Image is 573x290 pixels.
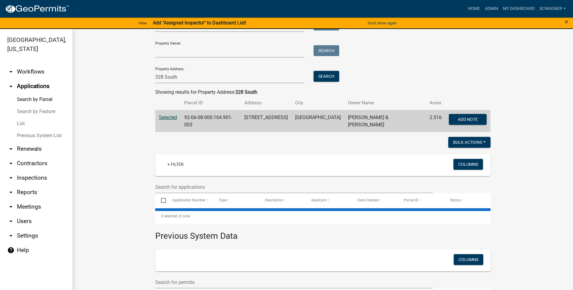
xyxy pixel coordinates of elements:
[155,181,433,193] input: Search for applications
[398,193,444,208] datatable-header-cell: Parcel ID
[167,193,213,208] datatable-header-cell: Application Number
[7,189,14,196] i: arrow_drop_down
[181,96,241,110] th: Parcel ID
[7,68,14,75] i: arrow_drop_down
[7,218,14,225] i: arrow_drop_down
[291,110,344,132] td: [GEOGRAPHIC_DATA]
[344,96,426,110] th: Owner Name
[7,83,14,90] i: arrow_drop_up
[181,110,241,132] td: 92-06-08-000-104.901-003
[365,18,399,28] button: Don't show again
[426,96,445,110] th: Acres
[172,198,205,202] span: Application Number
[465,3,482,14] a: Home
[501,3,537,14] a: My Dashboard
[482,3,501,14] a: Admin
[161,214,180,218] span: 0 selected /
[311,198,327,202] span: Applicant
[344,110,426,132] td: [PERSON_NAME] & [PERSON_NAME]
[449,114,487,125] button: Add Note
[7,203,14,210] i: arrow_drop_down
[159,115,177,120] a: Selected
[7,174,14,181] i: arrow_drop_down
[352,193,398,208] datatable-header-cell: Date Created
[7,145,14,153] i: arrow_drop_down
[314,71,339,82] button: Search
[453,159,483,170] button: Columns
[155,193,167,208] datatable-header-cell: Select
[213,193,259,208] datatable-header-cell: Type
[7,247,14,254] i: help
[291,96,344,110] th: City
[565,18,568,25] button: Close
[155,224,491,242] h3: Previous System Data
[163,159,188,170] a: + Filter
[235,89,257,95] strong: 328 South
[136,18,149,28] a: View
[404,198,418,202] span: Parcel ID
[565,17,568,26] span: ×
[241,96,291,110] th: Address
[458,117,478,121] span: Add Note
[305,193,352,208] datatable-header-cell: Applicant
[259,193,305,208] datatable-header-cell: Description
[448,137,491,148] button: Bulk Actions
[450,198,461,202] span: Status
[7,232,14,239] i: arrow_drop_down
[155,276,433,288] input: Search for permits
[155,89,491,96] div: Showing results for Property Address:
[219,198,227,202] span: Type
[454,254,483,265] button: Columns
[7,160,14,167] i: arrow_drop_down
[153,20,246,26] strong: Add "Assigned Inspector" to Dashboard List!
[357,198,378,202] span: Date Created
[426,110,445,132] td: 2.516
[155,209,491,224] div: 0 total
[537,3,568,14] a: scwagner
[265,198,283,202] span: Description
[314,45,339,56] button: Search
[241,110,291,132] td: [STREET_ADDRESS]
[444,193,490,208] datatable-header-cell: Status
